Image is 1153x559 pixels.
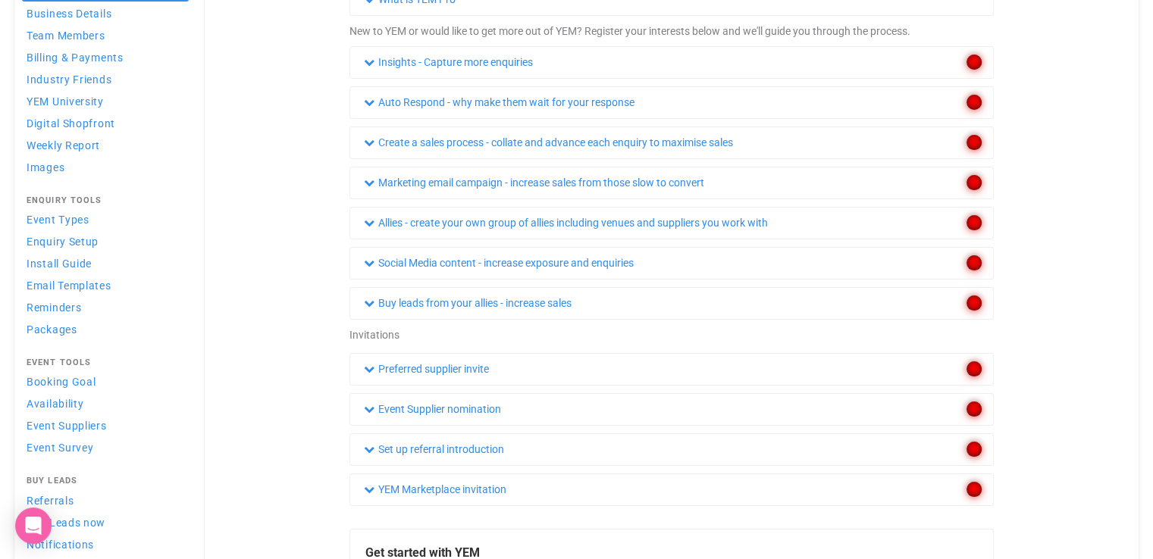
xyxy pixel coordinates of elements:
[22,319,189,339] a: Packages
[362,295,574,311] a: Buy leads from your allies - increase sales
[27,214,89,226] span: Event Types
[22,47,189,67] a: Billing & Payments
[22,415,189,436] a: Event Suppliers
[27,398,83,410] span: Availability
[15,507,52,544] div: Open Intercom Messenger
[27,30,105,42] span: Team Members
[27,442,93,454] span: Event Survey
[22,393,189,414] a: Availability
[22,534,189,554] a: Notifications
[362,441,506,458] a: Set up referral introduction
[22,209,189,230] a: Event Types
[22,490,189,511] a: Referrals
[27,301,81,314] span: Reminders
[22,69,189,89] a: Industry Friends
[22,437,189,458] a: Event Survey
[22,275,189,295] a: Email Templates
[349,23,910,39] p: New to YEM or would like to get more out of YEM? Register your interests below and we'll guide yo...
[27,358,184,367] h4: Event Tools
[362,255,636,271] a: Social Media content - increase exposure and enquiries
[22,297,189,317] a: Reminders
[362,94,637,111] a: Auto Respond - why make them wait for your response
[27,95,104,108] span: YEM University
[22,231,189,251] a: Enquiry Setup
[27,539,94,551] span: Notifications
[27,196,184,205] h4: Enquiry Tools
[22,512,189,532] a: Buy Leads now
[27,420,107,432] span: Event Suppliers
[27,117,115,130] span: Digital Shopfront
[27,258,92,270] span: Install Guide
[362,174,707,191] a: Marketing email campaign - increase sales from those slow to convert
[22,25,189,45] a: Team Members
[27,376,96,388] span: Booking Goal
[27,161,64,173] span: Images
[362,481,509,498] a: YEM Marketplace invitation
[27,323,77,336] span: Packages
[22,253,189,273] a: Install Guide
[362,134,735,151] a: Create a sales process - collate and advance each enquiry to maximise sales
[22,371,189,392] a: Booking Goal
[362,401,503,417] a: Event Supplier nomination
[22,157,189,177] a: Images
[27,52,124,64] span: Billing & Payments
[27,476,184,486] h4: Buy Leads
[22,91,189,111] a: YEM University
[22,3,189,23] a: Business Details
[349,327,994,342] div: Invitations
[27,236,99,248] span: Enquiry Setup
[27,279,111,292] span: Email Templates
[22,135,189,155] a: Weekly Report
[27,139,100,151] span: Weekly Report
[362,214,770,231] a: Allies - create your own group of allies including venues and suppliers you work with
[362,361,491,377] a: Preferred supplier invite
[22,113,189,133] a: Digital Shopfront
[362,54,535,70] a: Insights - Capture more enquiries
[27,8,111,20] span: Business Details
